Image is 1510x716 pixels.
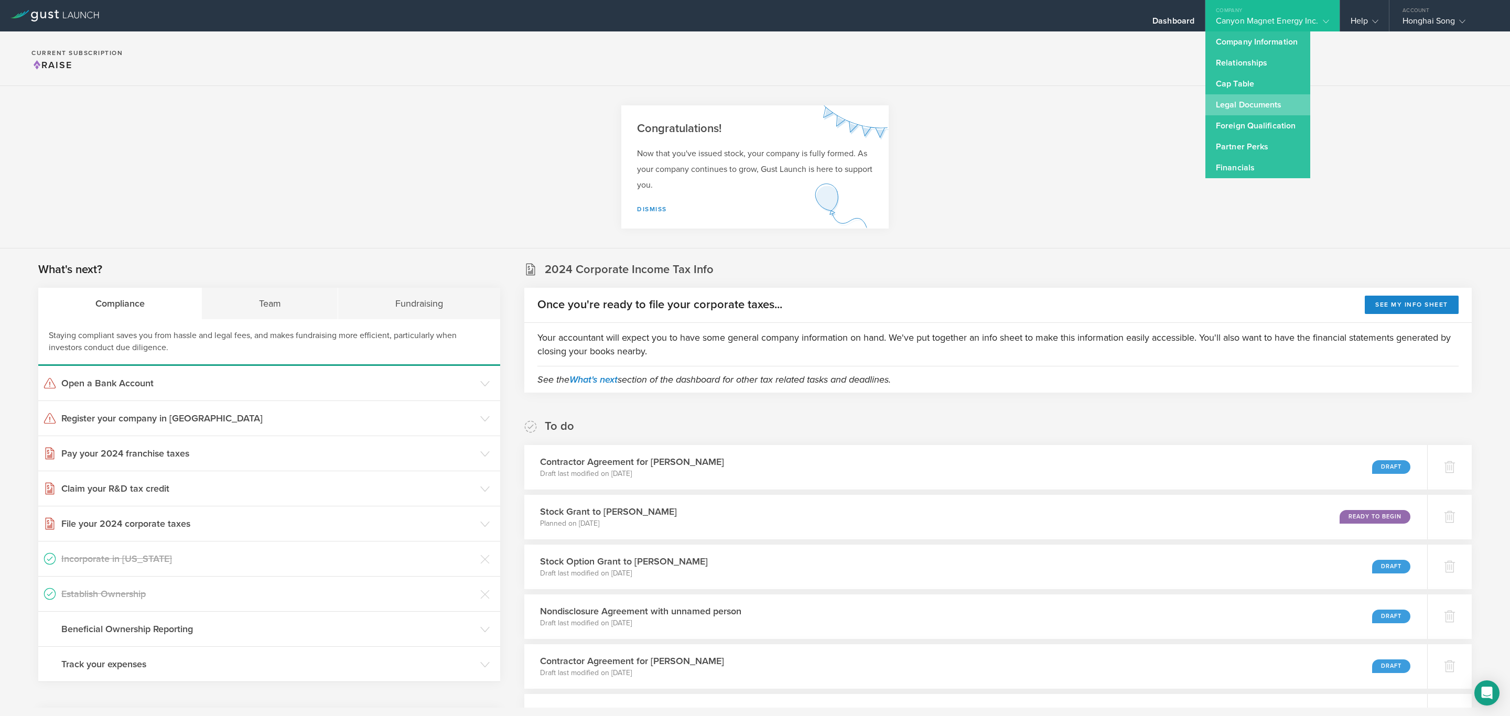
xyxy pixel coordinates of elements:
h3: Claim your R&D tax credit [61,482,475,495]
p: Draft last modified on [DATE] [540,568,708,579]
div: Open Intercom Messenger [1474,680,1500,706]
a: What's next [569,374,618,385]
h3: Pay your 2024 franchise taxes [61,447,475,460]
h3: Open a Bank Account [61,376,475,390]
h3: Track your expenses [61,657,475,671]
h2: Current Subscription [31,50,123,56]
h3: Contractor Agreement for [PERSON_NAME] [540,654,724,668]
div: Fundraising [338,288,500,319]
h2: To do [545,419,574,434]
div: Draft [1372,659,1410,673]
div: Nondisclosure Agreement with unnamed personDraft last modified on [DATE]Draft [524,594,1427,639]
a: Dismiss [637,205,667,213]
p: Planned on [DATE] [540,518,677,529]
p: Your accountant will expect you to have some general company information on hand. We've put toget... [537,331,1459,358]
h3: Beneficial Ownership Reporting [61,622,475,636]
h3: Nondisclosure Agreement with unnamed person [540,604,741,618]
h3: File your 2024 corporate taxes [61,517,475,530]
div: Honghai Song [1403,16,1492,31]
p: Draft last modified on [DATE] [540,618,741,628]
h2: Congratulations! [637,121,873,136]
div: Team [202,288,338,319]
h2: What's next? [38,262,102,277]
div: Canyon Magnet Energy Inc. [1216,16,1329,31]
button: See my info sheet [1365,296,1459,314]
div: Contractor Agreement for [PERSON_NAME]Draft last modified on [DATE]Draft [524,445,1427,490]
h2: Once you're ready to file your corporate taxes... [537,297,782,312]
em: See the section of the dashboard for other tax related tasks and deadlines. [537,374,891,385]
div: Staying compliant saves you from hassle and legal fees, and makes fundraising more efficient, par... [38,319,500,366]
span: Raise [31,59,72,71]
h3: Contractor Agreement for [PERSON_NAME] [540,455,724,469]
div: Contractor Agreement for [PERSON_NAME]Draft last modified on [DATE]Draft [524,644,1427,689]
div: Help [1351,16,1378,31]
div: Draft [1372,610,1410,623]
div: Stock Option Grant to [PERSON_NAME]Draft last modified on [DATE]Draft [524,545,1427,589]
p: Now that you've issued stock, your company is fully formed. As your company continues to grow, Gu... [637,146,873,193]
p: Draft last modified on [DATE] [540,469,724,479]
h3: Incorporate in [US_STATE] [61,552,475,566]
div: Dashboard [1152,16,1194,31]
h3: Stock Option Grant to [PERSON_NAME] [540,555,708,568]
div: Stock Grant to [PERSON_NAME]Planned on [DATE]Ready to Begin [524,495,1427,539]
div: Draft [1372,460,1410,474]
h2: 2024 Corporate Income Tax Info [545,262,714,277]
h3: Register your company in [GEOGRAPHIC_DATA] [61,411,475,425]
div: Compliance [38,288,202,319]
div: Ready to Begin [1340,510,1410,524]
div: Draft [1372,560,1410,573]
h3: Establish Ownership [61,587,475,601]
p: Draft last modified on [DATE] [540,668,724,678]
h3: Stock Grant to [PERSON_NAME] [540,505,677,518]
